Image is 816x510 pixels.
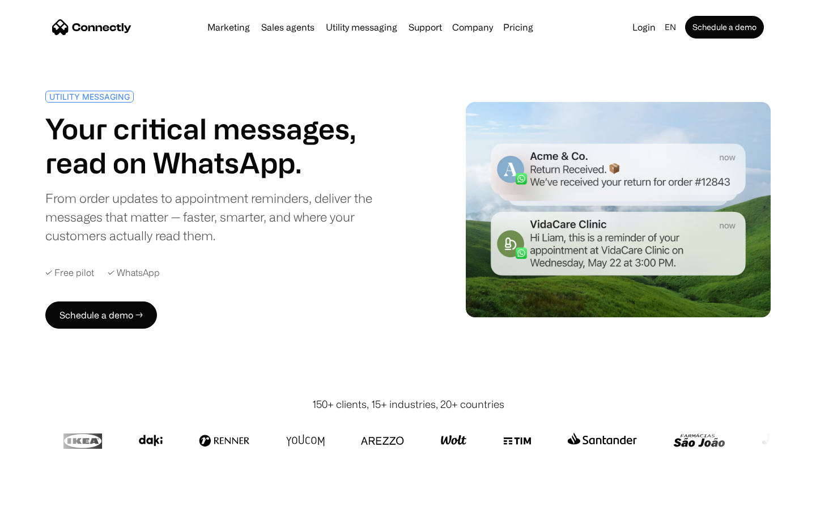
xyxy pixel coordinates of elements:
div: ✓ Free pilot [45,267,94,278]
a: Support [404,23,447,32]
ul: Language list [23,490,68,506]
a: Utility messaging [321,23,402,32]
div: UTILITY MESSAGING [49,92,130,101]
div: ✓ WhatsApp [108,267,160,278]
div: From order updates to appointment reminders, deliver the messages that matter — faster, smarter, ... [45,189,403,245]
aside: Language selected: English [11,489,68,506]
div: 150+ clients, 15+ industries, 20+ countries [312,397,504,412]
a: Login [628,19,660,35]
a: Marketing [203,23,254,32]
a: Schedule a demo → [45,301,157,329]
h1: Your critical messages, read on WhatsApp. [45,112,403,180]
div: en [665,19,676,35]
a: Sales agents [257,23,319,32]
a: Schedule a demo [685,16,764,39]
div: Company [452,19,493,35]
a: Pricing [499,23,538,32]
